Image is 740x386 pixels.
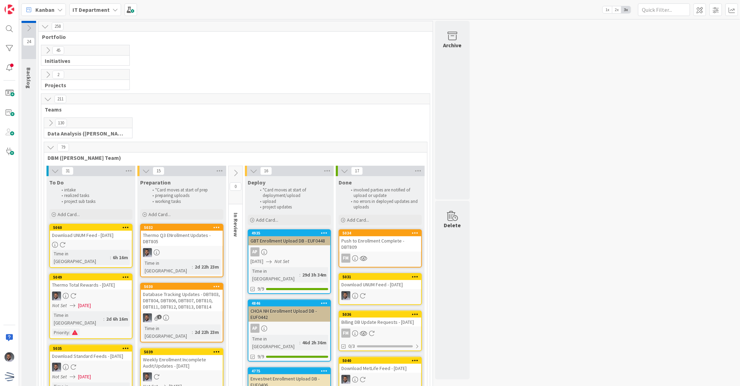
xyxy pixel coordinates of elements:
div: 5036Billing DB Update Requests - [DATE] [339,311,421,327]
span: Add Card... [256,217,278,223]
span: [DATE] [78,373,91,380]
span: Add Card... [347,217,369,223]
div: 5031 [342,274,421,279]
div: AP [250,247,260,256]
div: 5034 [342,231,421,236]
span: Portfolio [42,33,424,40]
div: 4846CHOA NH Enrollment Upload DB - EUF0442 [248,300,330,322]
div: 5039 [144,350,223,354]
div: Time in [GEOGRAPHIC_DATA] [52,311,103,327]
a: 5034Push to Enrollment Complete - DBT809FM [339,229,422,268]
div: 46d 2h 36m [300,339,328,346]
div: CHOA NH Enrollment Upload DB - EUF0442 [248,306,330,322]
div: Download Standard Feeds - [DATE] [50,352,132,361]
a: 5049Thermo Total Rewards - [DATE]FSNot Set[DATE]Time in [GEOGRAPHIC_DATA]:2d 6h 16mPriority: [49,273,133,339]
div: AP [248,247,330,256]
div: Download UNUM Feed - [DATE] [50,231,132,240]
div: FS [50,291,132,301]
img: FS [341,291,350,300]
span: 1x [603,6,612,13]
div: 5049Thermo Total Rewards - [DATE] [50,274,132,289]
img: FS [52,291,61,301]
div: 5049 [50,274,132,280]
div: Database Tracking Updates - DBT803, DBT804, DBT806, DBT807, DBT810, DBT811, DBT812, DBT813, DBT814 [141,290,223,311]
li: realized tasks [58,193,131,198]
div: 5035Download Standard Feeds - [DATE] [50,345,132,361]
div: 4846 [252,301,330,306]
li: preparing uploads [148,193,222,198]
li: upload [256,199,330,204]
div: FS [339,375,421,384]
div: 5060 [53,225,132,230]
i: Not Set [52,373,67,380]
img: FS [143,248,152,257]
div: Archive [443,41,462,49]
div: Time in [GEOGRAPHIC_DATA] [250,267,299,282]
li: no errors in deployed updates and uploads [347,199,421,210]
span: [DATE] [250,258,263,265]
div: 4846 [248,300,330,306]
div: 5034 [339,230,421,236]
a: 5032Thermo Q3 ENrollment Updates - DBT805FSTime in [GEOGRAPHIC_DATA]:2d 22h 23m [140,224,223,277]
i: Not Set [274,258,289,264]
div: Time in [GEOGRAPHIC_DATA] [250,335,299,350]
div: 5036 [339,311,421,318]
div: Download UNUM Feed - [DATE] [339,280,421,289]
span: 130 [55,119,67,127]
div: 4775 [252,369,330,373]
span: To Do [49,179,64,186]
span: : [192,263,193,271]
span: 258 [52,22,63,31]
div: 4935 [248,230,330,236]
span: : [192,328,193,336]
li: working tasks [148,199,222,204]
span: Done [339,179,352,186]
div: 2d 6h 16m [104,315,130,323]
li: involved parties are notified of upload or update [347,187,421,199]
span: : [69,329,70,336]
div: FS [141,313,223,322]
a: 5030Database Tracking Updates - DBT803, DBT804, DBT806, DBT807, DBT810, DBT811, DBT812, DBT813, D... [140,283,223,343]
input: Quick Filter... [638,3,690,16]
span: 31 [62,167,74,175]
span: DBM (David Team) [48,154,418,161]
div: 5040 [339,358,421,364]
a: 4846CHOA NH Enrollment Upload DB - EUF0442APTime in [GEOGRAPHIC_DATA]:46d 2h 36m9/9 [248,299,331,362]
span: Kanban [35,6,54,14]
div: FM [341,329,350,338]
div: FS [141,372,223,381]
div: Time in [GEOGRAPHIC_DATA] [143,259,192,274]
li: intake [58,187,131,193]
span: : [299,339,300,346]
span: 3x [621,6,631,13]
div: 5035 [53,346,132,351]
a: 5036Billing DB Update Requests - [DATE]FM0/3 [339,311,422,351]
div: GBT Enrollment Upload DB - EUF0448 [248,236,330,245]
span: 1 [157,315,162,319]
div: 29d 3h 34m [300,271,328,279]
div: 5040 [342,358,421,363]
span: 15 [153,167,164,175]
div: 5030 [144,284,223,289]
div: 4935GBT Enrollment Upload DB - EUF0448 [248,230,330,245]
div: Priority [52,329,69,336]
span: 2x [612,6,621,13]
span: Add Card... [148,211,171,217]
div: Billing DB Update Requests - [DATE] [339,318,421,327]
div: 2d 22h 23m [193,328,221,336]
div: 5030 [141,284,223,290]
span: Teams [45,106,421,113]
span: 45 [52,46,64,55]
span: Initiatives [45,57,121,64]
div: 5060Download UNUM Feed - [DATE] [50,224,132,240]
li: *Card moves at start of deployment/upload [256,187,330,199]
div: 5031 [339,274,421,280]
div: Delete [444,221,461,229]
span: 17 [351,167,363,175]
span: : [299,271,300,279]
div: 4775 [248,368,330,374]
span: 0/3 [348,343,355,350]
span: 9/9 [257,285,264,293]
div: FS [339,291,421,300]
span: Data Analysis (Carin Team) [48,130,124,137]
